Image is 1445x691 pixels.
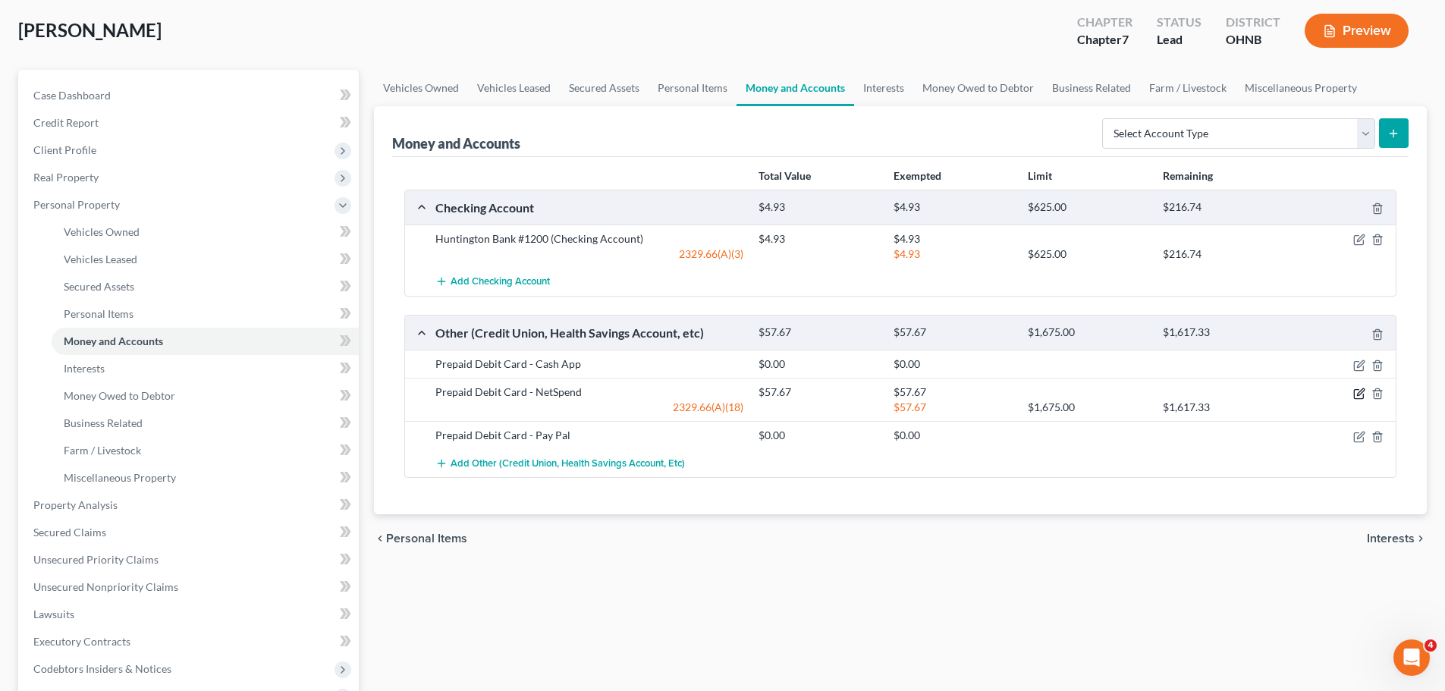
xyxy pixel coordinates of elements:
a: Case Dashboard [21,82,359,109]
button: Interests chevron_right [1367,532,1427,545]
div: $1,617.33 [1155,325,1290,340]
span: [PERSON_NAME] [18,19,162,41]
button: Add Other (Credit Union, Health Savings Account, etc) [435,449,685,477]
strong: Remaining [1163,169,1213,182]
strong: Total Value [759,169,811,182]
a: Miscellaneous Property [1236,70,1366,106]
div: Status [1157,14,1202,31]
i: chevron_right [1415,532,1427,545]
div: Prepaid Debit Card - Pay Pal [428,428,751,443]
a: Lawsuits [21,601,359,628]
a: Personal Items [649,70,737,106]
div: $0.00 [751,428,885,443]
div: Chapter [1077,31,1132,49]
a: Secured Assets [52,273,359,300]
a: Vehicles Leased [468,70,560,106]
div: $0.00 [886,356,1020,372]
div: Checking Account [428,199,751,215]
div: $57.67 [886,385,1020,400]
div: $57.67 [751,385,885,400]
div: Prepaid Debit Card - Cash App [428,356,751,372]
a: Secured Claims [21,519,359,546]
span: Unsecured Nonpriority Claims [33,580,178,593]
a: Money and Accounts [52,328,359,355]
div: Prepaid Debit Card - NetSpend [428,385,751,400]
a: Business Related [1043,70,1140,106]
span: Personal Items [386,532,467,545]
strong: Exempted [894,169,941,182]
span: Codebtors Insiders & Notices [33,662,171,675]
div: OHNB [1226,31,1280,49]
span: Lawsuits [33,608,74,620]
strong: Limit [1028,169,1052,182]
div: Chapter [1077,14,1132,31]
span: Interests [1367,532,1415,545]
span: 4 [1425,639,1437,652]
span: Unsecured Priority Claims [33,553,159,566]
div: Money and Accounts [392,134,520,152]
a: Unsecured Nonpriority Claims [21,573,359,601]
a: Money Owed to Debtor [52,382,359,410]
a: Vehicles Leased [52,246,359,273]
span: Interests [64,362,105,375]
div: $4.93 [751,200,885,215]
div: District [1226,14,1280,31]
a: Executory Contracts [21,628,359,655]
a: Farm / Livestock [1140,70,1236,106]
span: Secured Claims [33,526,106,539]
iframe: Intercom live chat [1393,639,1430,676]
div: $4.93 [886,200,1020,215]
span: Vehicles Leased [64,253,137,265]
a: Money Owed to Debtor [913,70,1043,106]
a: Interests [52,355,359,382]
a: Credit Report [21,109,359,137]
span: Personal Items [64,307,134,320]
div: $625.00 [1020,247,1154,262]
div: $1,617.33 [1155,400,1290,415]
span: Case Dashboard [33,89,111,102]
span: Client Profile [33,143,96,156]
div: $4.93 [886,231,1020,247]
span: Vehicles Owned [64,225,140,238]
i: chevron_left [374,532,386,545]
a: Personal Items [52,300,359,328]
div: $216.74 [1155,247,1290,262]
a: Business Related [52,410,359,437]
div: $1,675.00 [1020,400,1154,415]
span: Secured Assets [64,280,134,293]
span: Money and Accounts [64,335,163,347]
a: Vehicles Owned [52,218,359,246]
div: Huntington Bank #1200 (Checking Account) [428,231,751,247]
span: Business Related [64,416,143,429]
div: $4.93 [751,231,885,247]
div: $4.93 [886,247,1020,262]
div: $216.74 [1155,200,1290,215]
div: $625.00 [1020,200,1154,215]
span: Real Property [33,171,99,184]
span: Add Checking Account [451,276,550,288]
button: chevron_left Personal Items [374,532,467,545]
span: Property Analysis [33,498,118,511]
div: Lead [1157,31,1202,49]
a: Farm / Livestock [52,437,359,464]
button: Preview [1305,14,1409,48]
a: Vehicles Owned [374,70,468,106]
div: $57.67 [886,325,1020,340]
div: 2329.66(A)(3) [428,247,751,262]
a: Property Analysis [21,492,359,519]
div: $0.00 [751,356,885,372]
span: Personal Property [33,198,120,211]
div: $1,675.00 [1020,325,1154,340]
button: Add Checking Account [435,268,550,296]
span: Credit Report [33,116,99,129]
span: Money Owed to Debtor [64,389,175,402]
span: Miscellaneous Property [64,471,176,484]
span: Executory Contracts [33,635,130,648]
div: Other (Credit Union, Health Savings Account, etc) [428,325,751,341]
div: $57.67 [751,325,885,340]
div: $57.67 [886,400,1020,415]
a: Interests [854,70,913,106]
div: $0.00 [886,428,1020,443]
a: Unsecured Priority Claims [21,546,359,573]
span: 7 [1122,32,1129,46]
